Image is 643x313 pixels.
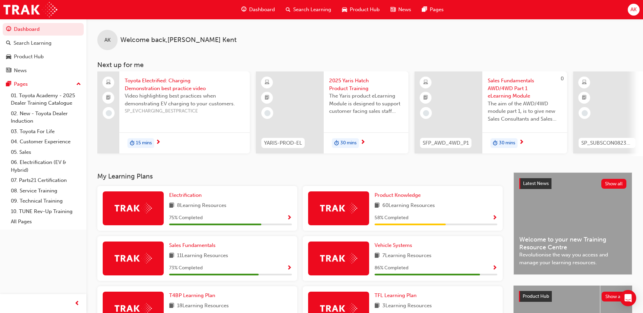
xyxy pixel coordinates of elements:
[8,157,84,175] a: 06. Electrification (EV & Hybrid)
[8,196,84,206] a: 09. Technical Training
[287,214,292,222] button: Show Progress
[3,78,84,90] button: Pages
[398,6,411,14] span: News
[488,77,562,100] span: Sales Fundamentals AWD/4WD Part 1 eLearning Module
[375,252,380,260] span: book-icon
[249,6,275,14] span: Dashboard
[488,100,562,123] span: The aim of the AWD/4WD module part 1, is to give new Sales Consultants and Sales Professionals an...
[8,90,84,108] a: 01. Toyota Academy - 2025 Dealer Training Catalogue
[390,5,396,14] span: news-icon
[125,77,244,92] span: Toyota Electrified: Charging Demonstration best practice video
[120,36,237,44] span: Welcome back , [PERSON_NAME] Kent
[264,110,270,116] span: learningRecordVerb_NONE-icon
[8,216,84,227] a: All Pages
[561,76,564,82] span: 0
[519,291,627,302] a: Product HubShow all
[86,61,643,69] h3: Next up for me
[106,78,111,87] span: laptop-icon
[8,126,84,137] a: 03. Toyota For Life
[519,236,626,251] span: Welcome to your new Training Resource Centre
[423,78,428,87] span: learningResourceType_ELEARNING-icon
[350,6,380,14] span: Product Hub
[169,191,204,199] a: Electrification
[169,242,218,249] a: Sales Fundamentals
[375,202,380,210] span: book-icon
[340,139,357,147] span: 30 mins
[630,6,637,14] span: AK
[582,93,587,102] span: booktick-icon
[169,292,218,299] a: T4BP Learning Plan
[177,302,229,310] span: 18 Learning Resources
[620,290,636,306] div: Open Intercom Messenger
[375,292,419,299] a: TFL Learning Plan
[169,202,174,210] span: book-icon
[329,77,403,92] span: 2025 Yaris Hatch Product Training
[6,40,11,46] span: search-icon
[76,80,81,89] span: up-icon
[602,292,627,301] button: Show all
[169,192,202,198] span: Electrification
[6,81,11,87] span: pages-icon
[115,253,152,264] img: Trak
[329,92,403,115] span: The Yaris product eLearning Module is designed to support customer facing sales staff with introd...
[375,292,417,298] span: TFL Learning Plan
[265,78,269,87] span: learningResourceType_ELEARNING-icon
[14,80,28,88] div: Pages
[601,179,627,189] button: Show all
[3,37,84,49] a: Search Learning
[423,93,428,102] span: booktick-icon
[375,192,421,198] span: Product Knowledge
[581,139,633,147] span: SP_SUBSCON0823_EL
[106,110,112,116] span: learningRecordVerb_NONE-icon
[492,264,497,272] button: Show Progress
[6,54,11,60] span: car-icon
[287,215,292,221] span: Show Progress
[97,71,250,153] a: Toyota Electrified: Charging Demonstration best practice videoVideo highlighting best practices w...
[169,264,203,272] span: 73 % Completed
[492,265,497,271] span: Show Progress
[417,3,449,17] a: pages-iconPages
[514,172,632,275] a: Latest NewsShow allWelcome to your new Training Resource CentreRevolutionise the way you access a...
[519,140,524,146] span: next-icon
[241,5,246,14] span: guage-icon
[334,139,339,148] span: duration-icon
[125,107,244,115] span: SP_EVCHARGING_BESTPRACTICE
[169,214,203,222] span: 75 % Completed
[6,26,11,33] span: guage-icon
[628,4,640,16] button: AK
[523,181,549,186] span: Latest News
[493,139,498,148] span: duration-icon
[423,139,469,147] span: SFP_AWD_4WD_P1
[375,264,408,272] span: 86 % Completed
[8,175,84,186] a: 07. Parts21 Certification
[14,53,44,61] div: Product Hub
[3,23,84,36] a: Dashboard
[3,22,84,78] button: DashboardSearch LearningProduct HubNews
[382,302,432,310] span: 3 Learning Resources
[8,206,84,217] a: 10. TUNE Rev-Up Training
[136,139,152,147] span: 15 mins
[375,214,408,222] span: 58 % Completed
[375,242,415,249] a: Vehicle Systems
[342,5,347,14] span: car-icon
[375,242,412,248] span: Vehicle Systems
[337,3,385,17] a: car-iconProduct Hub
[169,292,215,298] span: T4BP Learning Plan
[8,137,84,147] a: 04. Customer Experience
[104,36,110,44] span: AK
[499,139,515,147] span: 30 mins
[177,202,226,210] span: 8 Learning Resources
[264,139,302,147] span: YARIS-PROD-EL
[156,140,161,146] span: next-icon
[177,252,228,260] span: 11 Learning Resources
[582,78,587,87] span: learningResourceType_ELEARNING-icon
[519,178,626,189] a: Latest NewsShow all
[492,214,497,222] button: Show Progress
[3,50,84,63] a: Product Hub
[3,2,57,17] a: Trak
[423,110,429,116] span: learningRecordVerb_NONE-icon
[415,71,567,153] a: 0SFP_AWD_4WD_P1Sales Fundamentals AWD/4WD Part 1 eLearning ModuleThe aim of the AWD/4WD module pa...
[519,251,626,266] span: Revolutionise the way you access and manage your learning resources.
[169,242,216,248] span: Sales Fundamentals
